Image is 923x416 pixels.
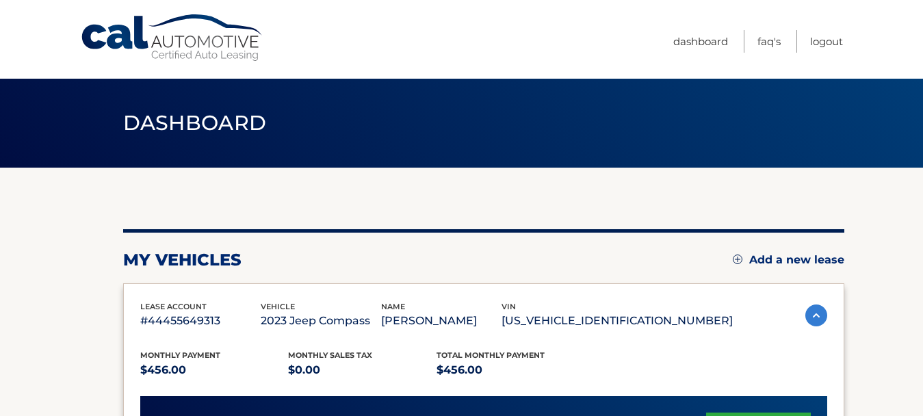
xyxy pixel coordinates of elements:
[261,311,381,330] p: 2023 Jeep Compass
[437,361,585,380] p: $456.00
[140,361,289,380] p: $456.00
[805,304,827,326] img: accordion-active.svg
[80,14,265,62] a: Cal Automotive
[733,255,742,264] img: add.svg
[123,110,267,135] span: Dashboard
[502,302,516,311] span: vin
[381,311,502,330] p: [PERSON_NAME]
[288,361,437,380] p: $0.00
[123,250,242,270] h2: my vehicles
[381,302,405,311] span: name
[140,302,207,311] span: lease account
[757,30,781,53] a: FAQ's
[733,253,844,267] a: Add a new lease
[261,302,295,311] span: vehicle
[437,350,545,360] span: Total Monthly Payment
[140,311,261,330] p: #44455649313
[288,350,372,360] span: Monthly sales Tax
[810,30,843,53] a: Logout
[502,311,733,330] p: [US_VEHICLE_IDENTIFICATION_NUMBER]
[673,30,728,53] a: Dashboard
[140,350,220,360] span: Monthly Payment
